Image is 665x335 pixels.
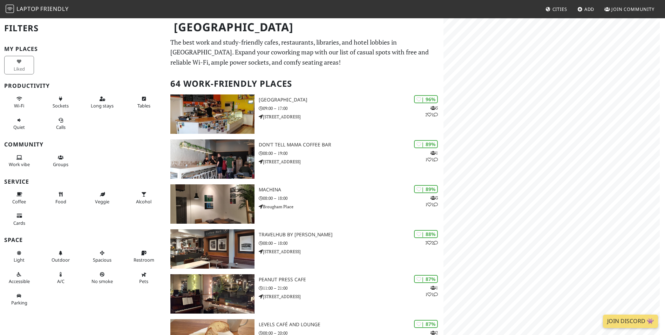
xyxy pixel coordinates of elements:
p: The best work and study-friendly cafes, restaurants, libraries, and hotel lobbies in [GEOGRAPHIC_... [170,37,439,67]
p: 3 1 1 [425,195,438,208]
button: Light [4,247,34,266]
button: Tables [129,93,159,112]
span: Join Community [611,6,654,12]
img: Peanut Press Cafe [170,274,254,314]
span: Power sockets [53,103,69,109]
button: Quiet [4,114,34,133]
span: Group tables [53,161,68,167]
h3: Space [4,237,162,243]
h3: My Places [4,46,162,52]
p: Brougham Place [259,203,443,210]
button: Wi-Fi [4,93,34,112]
button: Outdoor [46,247,76,266]
span: Quiet [13,124,25,130]
button: Calls [46,114,76,133]
p: 1 1 1 [425,284,438,298]
span: Stable Wi-Fi [14,103,24,109]
span: Smoke free [91,278,113,284]
button: Sockets [46,93,76,112]
h3: Productivity [4,83,162,89]
img: TravelHub by Lothian [170,229,254,269]
span: Spacious [93,257,111,263]
a: Peanut Press Cafe | 87% 111 Peanut Press Cafe 11:00 – 21:00 [STREET_ADDRESS] [166,274,443,314]
button: A/C [46,269,76,287]
span: Video/audio calls [56,124,66,130]
span: Restroom [134,257,154,263]
p: [STREET_ADDRESS] [259,158,443,165]
p: 1 1 1 [425,150,438,163]
a: Join Community [602,3,657,15]
span: Add [584,6,595,12]
p: 11:00 – 21:00 [259,285,443,291]
span: Friendly [40,5,68,13]
a: Machina | 89% 311 Machina 08:00 – 18:00 Brougham Place [166,184,443,224]
div: | 88% [414,230,438,238]
span: Cities [552,6,567,12]
button: Alcohol [129,189,159,207]
img: LaptopFriendly [6,5,14,13]
p: 08:00 – 18:00 [259,195,443,202]
span: Laptop [16,5,39,13]
div: | 87% [414,320,438,328]
h3: TravelHub by [PERSON_NAME] [259,232,443,238]
h3: Community [4,141,162,148]
h2: Filters [4,18,162,39]
p: [STREET_ADDRESS] [259,248,443,255]
span: Veggie [95,198,109,205]
img: North Fort Cafe [170,94,254,134]
span: Food [55,198,66,205]
button: Parking [4,290,34,309]
button: Pets [129,269,159,287]
span: Coffee [12,198,26,205]
a: Join Discord 👾 [603,315,658,328]
p: 3 2 [425,239,438,246]
div: | 89% [414,185,438,193]
h3: Service [4,178,162,185]
img: Machina [170,184,254,224]
button: Food [46,189,76,207]
a: Add [575,3,597,15]
p: 08:00 – 19:00 [259,150,443,157]
h3: Levels Café and Lounge [259,322,443,328]
div: | 89% [414,140,438,148]
h3: Machina [259,187,443,193]
span: Credit cards [13,220,25,226]
span: Parking [11,300,27,306]
h2: 64 Work-Friendly Places [170,73,439,94]
h3: Don't tell Mama Coffee Bar [259,142,443,148]
a: TravelHub by Lothian | 88% 32 TravelHub by [PERSON_NAME] 08:00 – 18:00 [STREET_ADDRESS] [166,229,443,269]
button: Accessible [4,269,34,287]
button: Coffee [4,189,34,207]
p: [STREET_ADDRESS] [259,293,443,300]
h3: Peanut Press Cafe [259,277,443,283]
span: People working [9,161,30,167]
span: Pet friendly [139,278,148,284]
p: [STREET_ADDRESS] [259,113,443,120]
a: Cities [543,3,570,15]
button: Long stays [87,93,117,112]
span: Work-friendly tables [137,103,150,109]
p: 09:00 – 17:00 [259,105,443,112]
div: | 87% [414,275,438,283]
button: No smoke [87,269,117,287]
span: Accessible [9,278,30,284]
button: Spacious [87,247,117,266]
div: | 96% [414,95,438,103]
a: LaptopFriendly LaptopFriendly [6,3,69,15]
span: Outdoor area [52,257,70,263]
img: Don't tell Mama Coffee Bar [170,139,254,179]
h3: [GEOGRAPHIC_DATA] [259,97,443,103]
a: Don't tell Mama Coffee Bar | 89% 111 Don't tell Mama Coffee Bar 08:00 – 19:00 [STREET_ADDRESS] [166,139,443,179]
button: Veggie [87,189,117,207]
span: Alcohol [136,198,151,205]
a: North Fort Cafe | 96% 521 [GEOGRAPHIC_DATA] 09:00 – 17:00 [STREET_ADDRESS] [166,94,443,134]
p: 5 2 1 [425,105,438,118]
span: Natural light [14,257,25,263]
span: Air conditioned [57,278,65,284]
span: Long stays [91,103,114,109]
h1: [GEOGRAPHIC_DATA] [168,18,442,37]
p: 08:00 – 18:00 [259,240,443,247]
button: Groups [46,152,76,170]
button: Restroom [129,247,159,266]
button: Cards [4,210,34,229]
